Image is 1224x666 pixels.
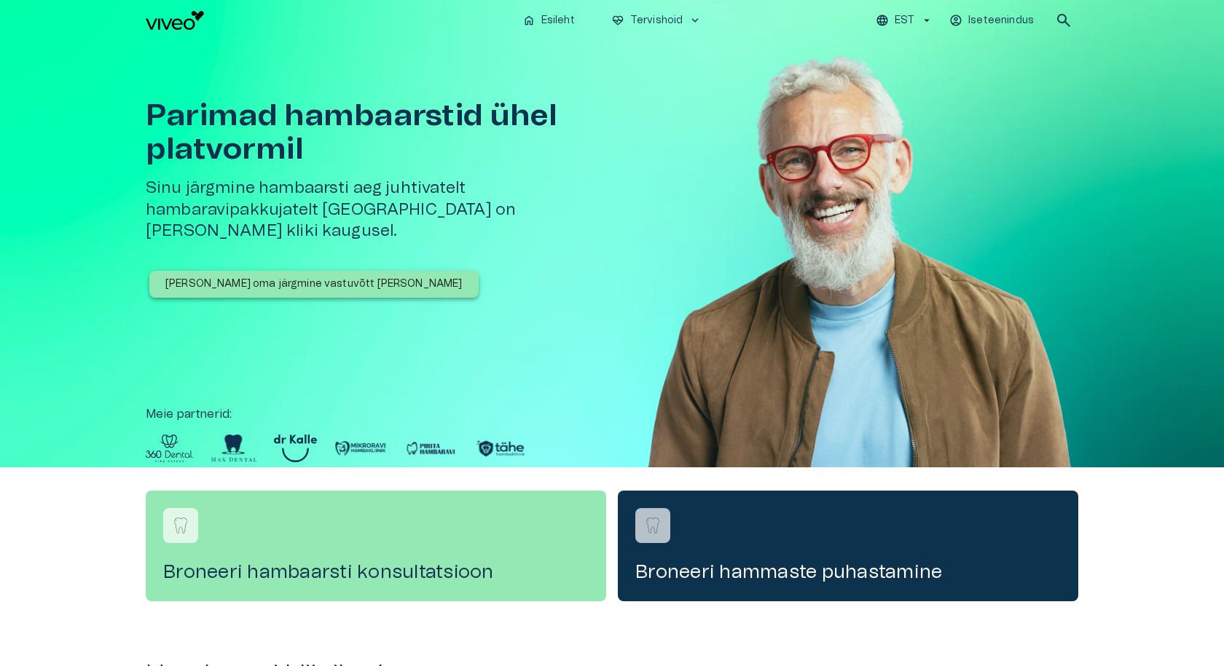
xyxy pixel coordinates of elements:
[274,435,317,462] img: Partner logo
[517,10,582,31] button: homeEsileht
[611,14,624,27] span: ecg_heart
[630,13,683,28] p: Tervishoid
[541,13,575,28] p: Esileht
[146,99,618,166] h1: Parimad hambaarstid ühel platvormil
[895,13,914,28] p: EST
[334,435,387,462] img: Partner logo
[165,277,463,292] p: [PERSON_NAME] oma järgmine vastuvõtt [PERSON_NAME]
[474,435,527,462] img: Partner logo
[170,515,192,536] img: Broneeri hambaarsti konsultatsioon logo
[635,560,1061,584] h4: Broneeri hammaste puhastamine
[146,491,606,601] a: Navigate to service booking
[146,435,193,462] img: Partner logo
[522,14,535,27] span: home
[968,13,1034,28] p: Iseteenindus
[947,10,1037,31] button: Iseteenindus
[404,435,457,462] img: Partner logo
[618,491,1078,601] a: Navigate to service booking
[146,11,511,30] a: Navigate to homepage
[1049,6,1078,35] button: open search modal
[641,41,1078,511] img: Man with glasses smiling
[688,14,702,27] span: keyboard_arrow_down
[211,435,256,462] img: Partner logo
[1055,12,1072,29] span: search
[642,515,664,536] img: Broneeri hammaste puhastamine logo
[146,405,1078,423] p: Meie partnerid :
[163,560,589,584] h4: Broneeri hambaarsti konsultatsioon
[874,10,935,31] button: EST
[605,10,708,31] button: ecg_heartTervishoidkeyboard_arrow_down
[146,11,204,30] img: Viveo logo
[149,271,479,298] button: [PERSON_NAME] oma järgmine vastuvõtt [PERSON_NAME]
[146,178,618,242] h5: Sinu järgmine hambaarsti aeg juhtivatelt hambaravipakkujatelt [GEOGRAPHIC_DATA] on [PERSON_NAME] ...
